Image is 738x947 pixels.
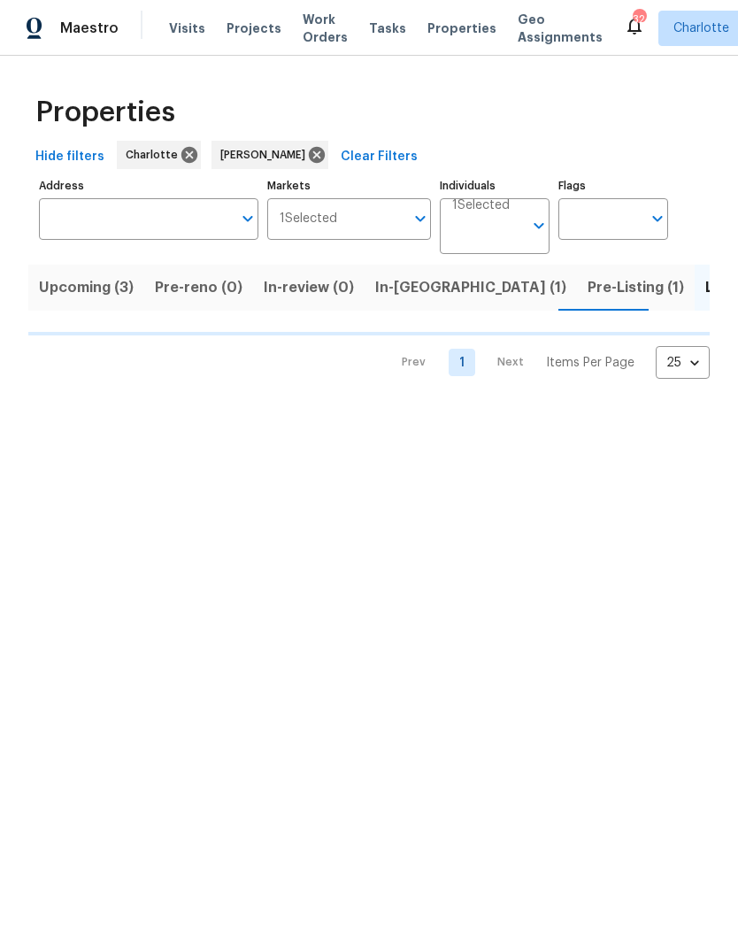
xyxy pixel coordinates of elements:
p: Items Per Page [546,354,634,372]
label: Flags [558,181,668,191]
button: Open [645,206,670,231]
span: Hide filters [35,146,104,168]
span: 1 Selected [452,198,510,213]
div: 25 [656,340,710,386]
button: Open [235,206,260,231]
span: Maestro [60,19,119,37]
span: Upcoming (3) [39,275,134,300]
div: [PERSON_NAME] [211,141,328,169]
span: Tasks [369,22,406,35]
span: Work Orders [303,11,348,46]
label: Address [39,181,258,191]
span: Visits [169,19,205,37]
span: Pre-Listing (1) [588,275,684,300]
span: [PERSON_NAME] [220,146,312,164]
button: Open [527,213,551,238]
button: Open [408,206,433,231]
button: Hide filters [28,141,111,173]
a: Goto page 1 [449,349,475,376]
span: Clear Filters [341,146,418,168]
label: Individuals [440,181,550,191]
span: 1 Selected [280,212,337,227]
span: Projects [227,19,281,37]
span: Geo Assignments [518,11,603,46]
span: In-[GEOGRAPHIC_DATA] (1) [375,275,566,300]
span: Charlotte [126,146,185,164]
span: Charlotte [673,19,729,37]
span: Pre-reno (0) [155,275,242,300]
label: Markets [267,181,432,191]
span: In-review (0) [264,275,354,300]
nav: Pagination Navigation [385,346,710,379]
span: Properties [427,19,496,37]
div: 32 [633,11,645,28]
button: Clear Filters [334,141,425,173]
span: Properties [35,104,175,121]
div: Charlotte [117,141,201,169]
